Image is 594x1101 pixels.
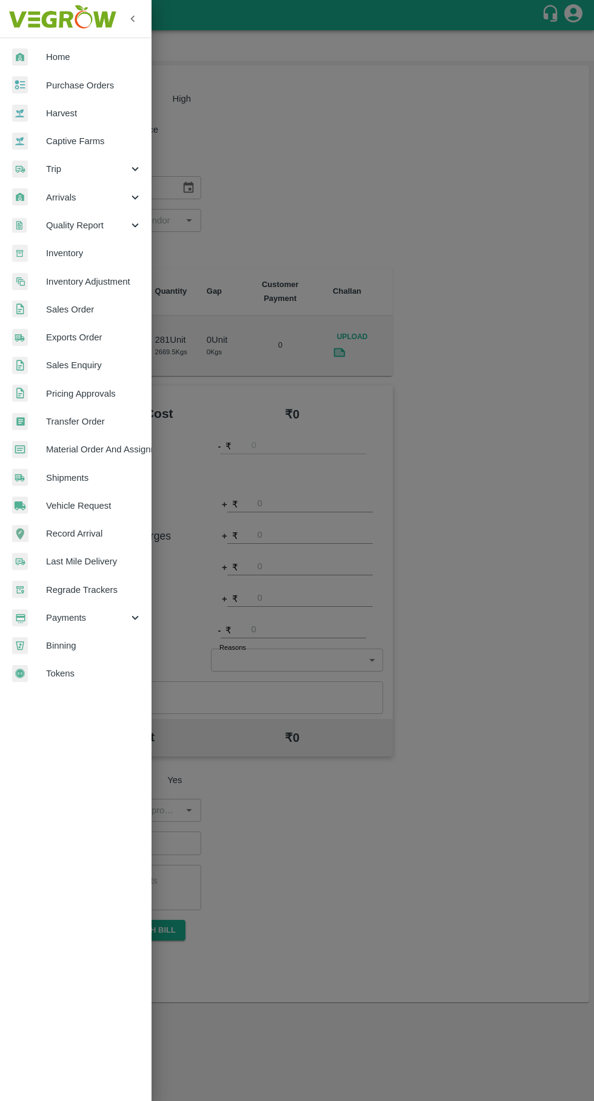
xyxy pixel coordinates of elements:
span: Transfer Order [46,415,142,428]
span: Pricing Approvals [46,387,142,400]
span: Home [46,50,142,64]
span: Exports Order [46,331,142,344]
img: whTransfer [12,413,28,431]
span: Material Order And Assignment [46,443,142,456]
img: vehicle [12,497,28,514]
img: sales [12,300,28,318]
img: qualityReport [12,218,27,233]
span: Payments [46,611,128,624]
img: reciept [12,76,28,94]
img: whArrival [12,188,28,206]
img: sales [12,385,28,402]
span: Purchase Orders [46,79,142,92]
img: harvest [12,104,28,122]
span: Arrivals [46,191,128,204]
img: delivery [12,160,28,178]
img: inventory [12,273,28,290]
span: Record Arrival [46,527,142,540]
span: Inventory Adjustment [46,275,142,288]
img: whInventory [12,245,28,262]
span: Captive Farms [46,134,142,148]
img: bin [12,637,28,654]
img: whArrival [12,48,28,66]
img: delivery [12,553,28,570]
span: Shipments [46,471,142,484]
span: Inventory [46,246,142,260]
span: Tokens [46,667,142,680]
span: Binning [46,639,142,652]
span: Trip [46,162,128,176]
img: tokens [12,665,28,683]
span: Vehicle Request [46,499,142,512]
img: shipments [12,329,28,346]
img: recordArrival [12,525,28,542]
span: Harvest [46,107,142,120]
img: centralMaterial [12,441,28,458]
img: harvest [12,132,28,150]
img: payment [12,609,28,627]
img: whTracker [12,581,28,598]
span: Sales Order [46,303,142,316]
img: sales [12,357,28,374]
span: Last Mile Delivery [46,555,142,568]
span: Sales Enquiry [46,359,142,372]
img: shipments [12,469,28,486]
span: Regrade Trackers [46,583,142,597]
span: Quality Report [46,219,128,232]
